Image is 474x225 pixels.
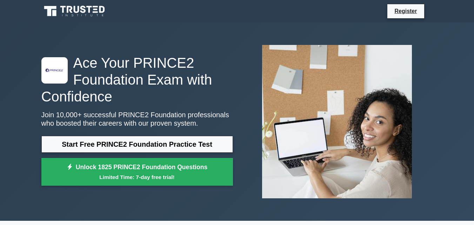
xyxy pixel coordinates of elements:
[41,136,233,153] a: Start Free PRINCE2 Foundation Practice Test
[390,7,421,15] a: Register
[41,54,233,105] h1: Ace Your PRINCE2 Foundation Exam with Confidence
[41,111,233,127] p: Join 10,000+ successful PRINCE2 Foundation professionals who boosted their careers with our prove...
[50,173,224,181] small: Limited Time: 7-day free trial!
[41,158,233,186] a: Unlock 1825 PRINCE2 Foundation QuestionsLimited Time: 7-day free trial!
